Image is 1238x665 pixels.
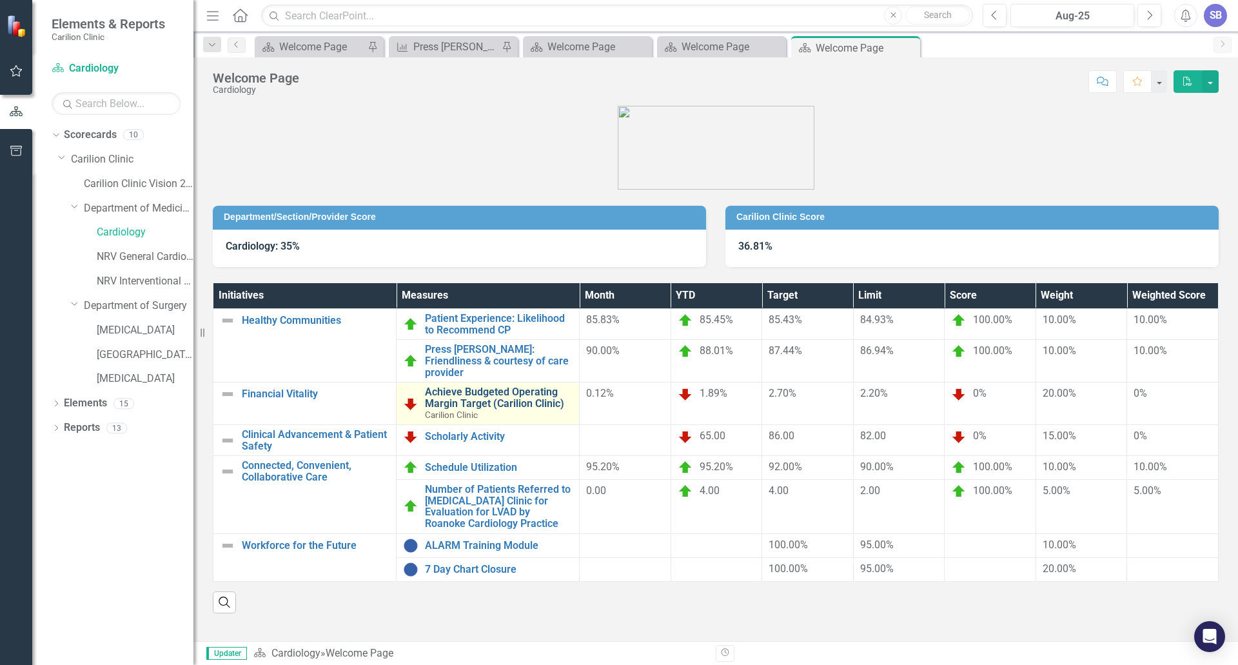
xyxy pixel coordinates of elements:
[6,15,29,37] img: ClearPoint Strategy
[213,456,397,533] td: Double-Click to Edit Right Click for Context Menu
[97,274,193,289] a: NRV Interventional Cardiology
[397,557,580,581] td: Double-Click to Edit Right Click for Context Menu
[403,396,418,412] img: Below Plan
[397,480,580,533] td: Double-Click to Edit Right Click for Context Menu
[97,250,193,264] a: NRV General Cardiology
[206,647,247,660] span: Updater
[97,372,193,386] a: [MEDICAL_DATA]
[1043,430,1076,442] span: 15.00%
[860,539,894,551] span: 95.00%
[860,484,880,497] span: 2.00
[64,396,107,411] a: Elements
[1204,4,1227,27] button: SB
[425,540,573,551] a: ALARM Training Module
[678,386,693,402] img: Below Plan
[660,39,783,55] a: Welcome Page
[425,564,573,575] a: 7 Day Chart Closure
[1010,4,1134,27] button: Aug-25
[113,398,134,409] div: 15
[1134,484,1161,497] span: 5.00%
[425,431,573,442] a: Scholarly Activity
[1043,562,1076,575] span: 20.00%
[84,299,193,313] a: Department of Surgery
[64,128,117,143] a: Scorecards
[769,461,802,473] span: 92.00%
[220,538,235,553] img: Not Defined
[678,460,693,475] img: On Target
[425,344,573,378] a: Press [PERSON_NAME]: Friendliness & courtesy of care provider
[397,382,580,425] td: Double-Click to Edit Right Click for Context Menu
[547,39,649,55] div: Welcome Page
[213,309,397,382] td: Double-Click to Edit Right Click for Context Menu
[738,240,772,252] strong: 36.81%
[860,387,888,399] span: 2.20%
[973,430,987,442] span: 0%
[618,106,814,190] img: carilion%20clinic%20logo%202.0.png
[253,646,706,661] div: »
[736,212,1212,222] h3: Carilion Clinic Score
[700,345,733,357] span: 88.01%
[220,464,235,479] img: Not Defined
[97,323,193,338] a: [MEDICAL_DATA]
[52,92,181,115] input: Search Below...
[403,538,418,553] img: No Information
[52,16,165,32] span: Elements & Reports
[220,386,235,402] img: Not Defined
[678,344,693,359] img: On Target
[326,647,393,659] div: Welcome Page
[397,533,580,557] td: Double-Click to Edit Right Click for Context Menu
[951,386,967,402] img: Below Plan
[213,85,299,95] div: Cardiology
[769,344,802,357] span: 87.44%
[700,313,733,326] span: 85.45%
[678,429,693,444] img: Below Plan
[403,460,418,475] img: On Target
[220,313,235,328] img: Not Defined
[700,387,727,399] span: 1.89%
[213,71,299,85] div: Welcome Page
[84,177,193,192] a: Carilion Clinic Vision 2025 Scorecard
[84,201,193,216] a: Department of Medicine
[425,410,478,420] span: Carilion Clinic
[1194,621,1225,652] div: Open Intercom Messenger
[905,6,970,25] button: Search
[1015,8,1130,24] div: Aug-25
[769,484,789,497] span: 4.00
[1134,313,1167,326] span: 10.00%
[279,39,364,55] div: Welcome Page
[261,5,973,27] input: Search ClearPoint...
[678,484,693,499] img: On Target
[220,433,235,448] img: Not Defined
[973,461,1012,473] span: 100.00%
[242,315,389,326] a: Healthy Communities
[860,461,894,473] span: 90.00%
[700,430,725,442] span: 65.00
[425,484,573,529] a: Number of Patients Referred to [MEDICAL_DATA] Clinic for Evaluation for LVAD by Roanoke Cardiolog...
[1043,387,1076,399] span: 20.00%
[769,562,808,575] span: 100.00%
[586,461,620,473] span: 95.20%
[586,484,606,497] span: 0.00
[951,344,967,359] img: On Target
[242,429,389,452] a: Clinical Advancement & Patient Safety
[973,387,987,399] span: 0%
[397,309,580,340] td: Double-Click to Edit Right Click for Context Menu
[425,313,573,335] a: Patient Experience: Likelihood to Recommend CP
[1043,539,1076,551] span: 10.00%
[213,533,397,581] td: Double-Click to Edit Right Click for Context Menu
[403,429,418,444] img: Below Plan
[860,344,894,357] span: 86.94%
[397,340,580,382] td: Double-Click to Edit Right Click for Context Menu
[973,313,1012,326] span: 100.00%
[951,313,967,328] img: On Target
[403,499,418,514] img: On Target
[1043,484,1070,497] span: 5.00%
[392,39,498,55] a: Press [PERSON_NAME]: Friendliness & courtesy of care provider
[52,61,181,76] a: Cardiology
[258,39,364,55] a: Welcome Page
[682,39,783,55] div: Welcome Page
[700,484,720,497] span: 4.00
[397,424,580,455] td: Double-Click to Edit Right Click for Context Menu
[951,484,967,499] img: On Target
[586,387,614,399] span: 0.12%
